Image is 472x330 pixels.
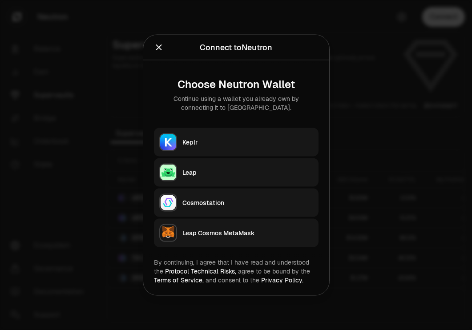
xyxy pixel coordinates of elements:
a: Privacy Policy. [261,276,303,284]
a: Terms of Service, [154,276,204,284]
div: Continue using a wallet you already own by connecting it to [GEOGRAPHIC_DATA]. [161,94,311,112]
div: Choose Neutron Wallet [161,78,311,91]
div: Connect to Neutron [200,41,272,54]
a: Protocol Technical Risks, [165,267,236,275]
div: Keplr [182,138,313,147]
img: Keplr [160,134,176,150]
button: Close [154,41,164,54]
div: Leap Cosmos MetaMask [182,229,313,237]
img: Leap [160,165,176,181]
img: Leap Cosmos MetaMask [160,225,176,241]
div: Leap [182,168,313,177]
button: LeapLeap [154,158,319,187]
button: CosmostationCosmostation [154,189,319,217]
img: Cosmostation [160,195,176,211]
button: KeplrKeplr [154,128,319,157]
div: Cosmostation [182,198,313,207]
div: By continuing, I agree that I have read and understood the agree to be bound by the and consent t... [154,258,319,285]
button: Leap Cosmos MetaMaskLeap Cosmos MetaMask [154,219,319,247]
